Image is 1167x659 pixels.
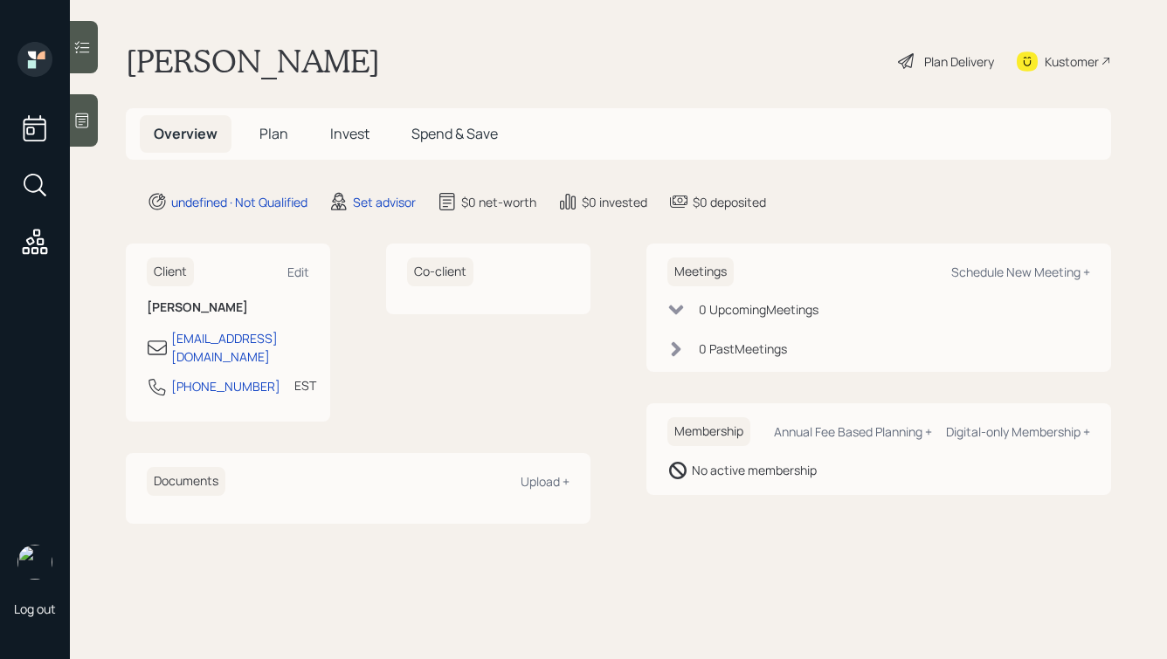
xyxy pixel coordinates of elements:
div: Schedule New Meeting + [951,264,1090,280]
div: Log out [14,601,56,617]
div: Upload + [521,473,570,490]
div: Set advisor [353,193,416,211]
h6: Client [147,257,194,286]
h6: Documents [147,467,225,496]
div: Annual Fee Based Planning + [774,423,932,440]
div: $0 net-worth [461,193,536,211]
div: [PHONE_NUMBER] [171,377,280,395]
div: EST [294,376,316,395]
div: [EMAIL_ADDRESS][DOMAIN_NAME] [171,329,309,366]
span: Plan [259,124,288,143]
div: undefined · Not Qualified [171,193,307,211]
img: hunter_neumayer.jpg [17,545,52,580]
div: $0 invested [582,193,647,211]
div: Edit [287,264,309,280]
div: Digital-only Membership + [946,423,1090,440]
span: Invest [330,124,369,143]
div: Plan Delivery [924,52,994,71]
div: 0 Past Meeting s [699,340,787,358]
div: No active membership [692,461,817,479]
h6: Membership [667,417,750,446]
div: Kustomer [1045,52,1099,71]
h6: [PERSON_NAME] [147,300,309,315]
div: 0 Upcoming Meeting s [699,300,818,319]
span: Overview [154,124,218,143]
h6: Co-client [407,257,473,286]
h1: [PERSON_NAME] [126,42,380,80]
span: Spend & Save [411,124,498,143]
div: $0 deposited [693,193,766,211]
h6: Meetings [667,257,734,286]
